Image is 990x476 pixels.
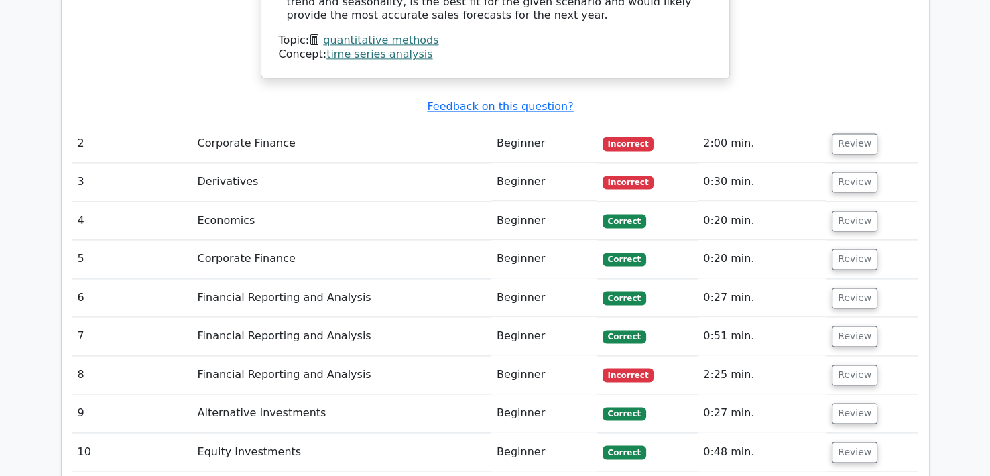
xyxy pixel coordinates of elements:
span: Correct [603,253,646,266]
td: 0:48 min. [698,433,826,471]
td: 2:00 min. [698,125,826,163]
td: Derivatives [192,163,492,201]
td: Beginner [491,356,597,394]
td: Beginner [491,279,597,317]
td: Beginner [491,394,597,432]
td: Beginner [491,317,597,355]
span: Correct [603,445,646,459]
td: 0:27 min. [698,394,826,432]
td: 5 [72,240,192,278]
td: Equity Investments [192,433,492,471]
td: 0:27 min. [698,279,826,317]
td: Economics [192,202,492,240]
button: Review [832,403,877,424]
td: Financial Reporting and Analysis [192,317,492,355]
td: 0:51 min. [698,317,826,355]
div: Topic: [279,34,712,48]
a: Feedback on this question? [427,100,573,113]
td: 10 [72,433,192,471]
td: 4 [72,202,192,240]
a: time series analysis [326,48,432,60]
td: Beginner [491,202,597,240]
td: Financial Reporting and Analysis [192,356,492,394]
button: Review [832,133,877,154]
span: Incorrect [603,137,654,150]
td: Beginner [491,125,597,163]
div: Concept: [279,48,712,62]
td: Beginner [491,240,597,278]
td: Financial Reporting and Analysis [192,279,492,317]
button: Review [832,172,877,192]
td: 0:20 min. [698,240,826,278]
td: Beginner [491,433,597,471]
button: Review [832,249,877,270]
td: 2:25 min. [698,356,826,394]
td: 6 [72,279,192,317]
button: Review [832,442,877,463]
span: Correct [603,291,646,304]
td: Alternative Investments [192,394,492,432]
td: 0:30 min. [698,163,826,201]
td: 2 [72,125,192,163]
td: 3 [72,163,192,201]
button: Review [832,365,877,385]
td: 0:20 min. [698,202,826,240]
span: Correct [603,330,646,343]
td: 9 [72,394,192,432]
button: Review [832,288,877,308]
button: Review [832,326,877,347]
td: Corporate Finance [192,240,492,278]
td: 8 [72,356,192,394]
td: 7 [72,317,192,355]
td: Beginner [491,163,597,201]
span: Correct [603,407,646,420]
td: Corporate Finance [192,125,492,163]
span: Correct [603,214,646,227]
span: Incorrect [603,368,654,381]
a: quantitative methods [323,34,438,46]
span: Incorrect [603,176,654,189]
button: Review [832,211,877,231]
